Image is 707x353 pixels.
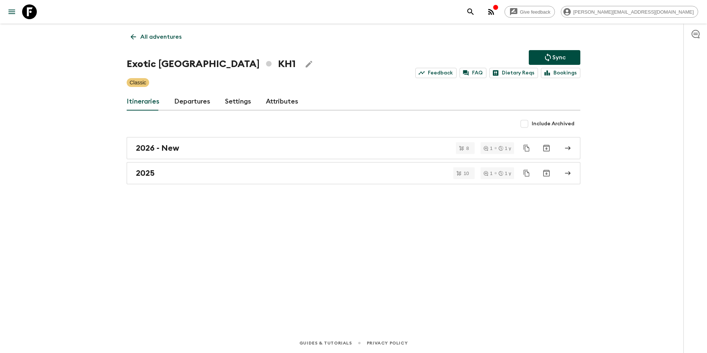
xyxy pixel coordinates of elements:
[532,120,574,127] span: Include Archived
[140,32,182,41] p: All adventures
[541,68,580,78] a: Bookings
[266,93,298,111] a: Attributes
[459,171,473,176] span: 10
[130,79,146,86] p: Classic
[529,50,580,65] button: Sync adventure departures to the booking engine
[499,171,511,176] div: 1 y
[483,146,492,151] div: 1
[127,57,296,71] h1: Exotic [GEOGRAPHIC_DATA] KH1
[483,171,492,176] div: 1
[299,339,352,347] a: Guides & Tutorials
[463,4,478,19] button: search adventures
[127,137,580,159] a: 2026 - New
[539,166,554,181] button: Archive
[174,93,210,111] a: Departures
[4,4,19,19] button: menu
[489,68,538,78] a: Dietary Reqs
[302,57,316,71] button: Edit Adventure Title
[539,141,554,155] button: Archive
[552,53,566,62] p: Sync
[127,29,186,44] a: All adventures
[127,93,159,111] a: Itineraries
[136,168,155,178] h2: 2025
[504,6,555,18] a: Give feedback
[499,146,511,151] div: 1 y
[520,141,533,155] button: Duplicate
[569,9,698,15] span: [PERSON_NAME][EMAIL_ADDRESS][DOMAIN_NAME]
[136,143,179,153] h2: 2026 - New
[127,162,580,184] a: 2025
[460,68,486,78] a: FAQ
[462,146,473,151] span: 8
[516,9,555,15] span: Give feedback
[225,93,251,111] a: Settings
[415,68,457,78] a: Feedback
[367,339,408,347] a: Privacy Policy
[520,167,533,180] button: Duplicate
[561,6,698,18] div: [PERSON_NAME][EMAIL_ADDRESS][DOMAIN_NAME]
